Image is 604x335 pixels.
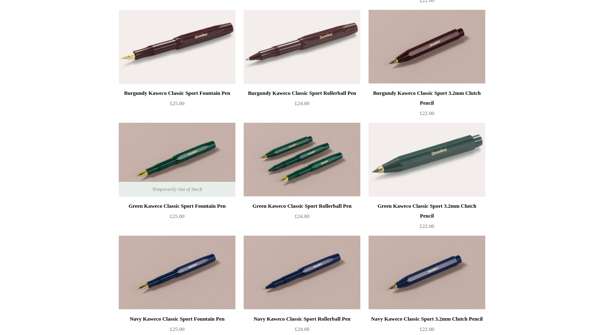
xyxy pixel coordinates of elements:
[119,201,235,235] a: Green Kaweco Classic Sport Fountain Pen £25.00
[369,201,485,235] a: Green Kaweco Classic Sport 3.2mm Clutch Pencil £22.00
[121,88,233,98] div: Burgundy Kaweco Classic Sport Fountain Pen
[369,88,485,122] a: Burgundy Kaweco Classic Sport 3.2mm Clutch Pencil £22.00
[246,88,358,98] div: Burgundy Kaweco Classic Sport Rollerball Pen
[371,314,483,324] div: Navy Kaweco Classic Sport 3.2mm Clutch Pencil
[246,314,358,324] div: Navy Kaweco Classic Sport Rollerball Pen
[244,123,360,197] a: Green Kaweco Classic Sport Rollerball Pen Green Kaweco Classic Sport Rollerball Pen
[119,123,235,197] a: Green Kaweco Classic Sport Fountain Pen Green Kaweco Classic Sport Fountain Pen Temporarily Out o...
[170,326,184,332] span: £25.00
[371,88,483,108] div: Burgundy Kaweco Classic Sport 3.2mm Clutch Pencil
[144,182,210,197] span: Temporarily Out of Stock
[244,201,360,235] a: Green Kaweco Classic Sport Rollerball Pen £24.00
[170,213,184,219] span: £25.00
[246,201,358,211] div: Green Kaweco Classic Sport Rollerball Pen
[369,123,485,197] img: Green Kaweco Classic Sport 3.2mm Clutch Pencil
[420,110,434,116] span: £22.00
[295,213,309,219] span: £24.00
[119,88,235,122] a: Burgundy Kaweco Classic Sport Fountain Pen £25.00
[369,10,485,84] img: Burgundy Kaweco Classic Sport 3.2mm Clutch Pencil
[244,88,360,122] a: Burgundy Kaweco Classic Sport Rollerball Pen £24.00
[295,100,309,106] span: £24.00
[170,100,184,106] span: £25.00
[244,123,360,197] img: Green Kaweco Classic Sport Rollerball Pen
[369,236,485,310] a: Navy Kaweco Classic Sport 3.2mm Clutch Pencil Navy Kaweco Classic Sport 3.2mm Clutch Pencil
[369,236,485,310] img: Navy Kaweco Classic Sport 3.2mm Clutch Pencil
[119,236,235,310] a: Navy Kaweco Classic Sport Fountain Pen Navy Kaweco Classic Sport Fountain Pen
[244,10,360,84] img: Burgundy Kaweco Classic Sport Rollerball Pen
[420,223,434,229] span: £22.00
[119,123,235,197] img: Green Kaweco Classic Sport Fountain Pen
[244,10,360,84] a: Burgundy Kaweco Classic Sport Rollerball Pen Burgundy Kaweco Classic Sport Rollerball Pen
[121,201,233,211] div: Green Kaweco Classic Sport Fountain Pen
[244,236,360,310] img: Navy Kaweco Classic Sport Rollerball Pen
[420,326,434,332] span: £22.00
[295,326,309,332] span: £24.00
[121,314,233,324] div: Navy Kaweco Classic Sport Fountain Pen
[119,10,235,84] a: Burgundy Kaweco Classic Sport Fountain Pen Burgundy Kaweco Classic Sport Fountain Pen
[369,123,485,197] a: Green Kaweco Classic Sport 3.2mm Clutch Pencil Green Kaweco Classic Sport 3.2mm Clutch Pencil
[369,10,485,84] a: Burgundy Kaweco Classic Sport 3.2mm Clutch Pencil Burgundy Kaweco Classic Sport 3.2mm Clutch Pencil
[244,236,360,310] a: Navy Kaweco Classic Sport Rollerball Pen Navy Kaweco Classic Sport Rollerball Pen
[371,201,483,221] div: Green Kaweco Classic Sport 3.2mm Clutch Pencil
[119,10,235,84] img: Burgundy Kaweco Classic Sport Fountain Pen
[119,236,235,310] img: Navy Kaweco Classic Sport Fountain Pen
